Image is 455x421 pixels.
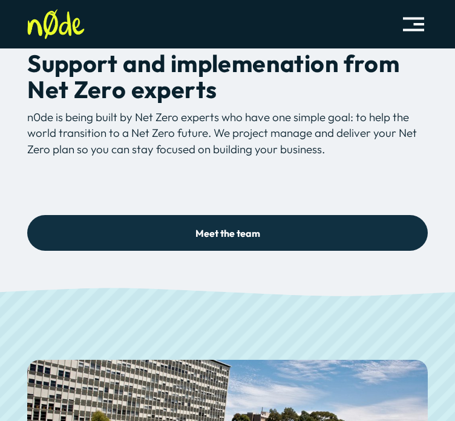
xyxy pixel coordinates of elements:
[27,9,85,39] img: n0de
[27,109,428,157] p: n0de is being built by Net Zero experts who have one simple goal: to help the world transition to...
[27,48,404,104] strong: Support and implemenation from Net Zero experts
[394,363,455,421] iframe: Chat Widget
[27,215,428,251] a: Meet the team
